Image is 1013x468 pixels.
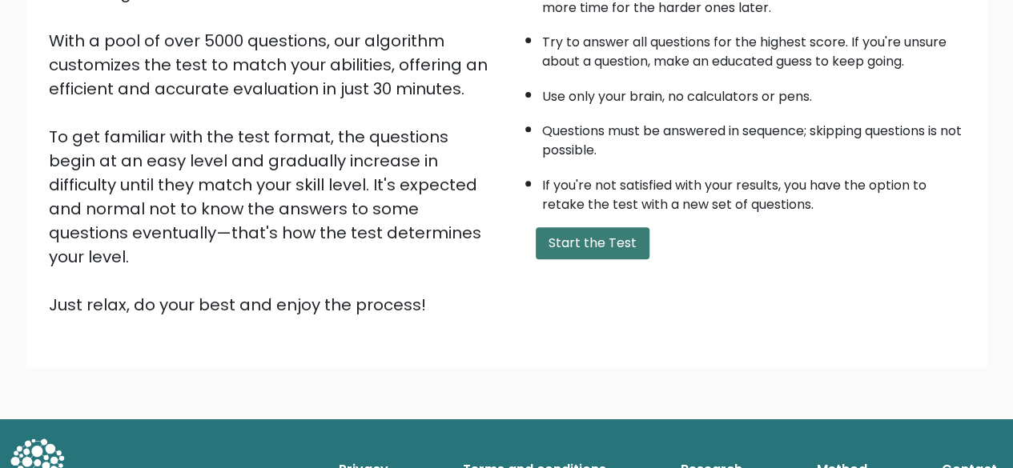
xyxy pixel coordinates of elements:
[542,114,965,160] li: Questions must be answered in sequence; skipping questions is not possible.
[542,79,965,106] li: Use only your brain, no calculators or pens.
[542,25,965,71] li: Try to answer all questions for the highest score. If you're unsure about a question, make an edu...
[536,227,649,259] button: Start the Test
[542,168,965,214] li: If you're not satisfied with your results, you have the option to retake the test with a new set ...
